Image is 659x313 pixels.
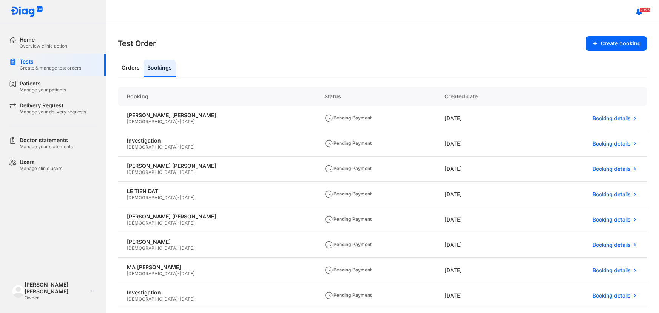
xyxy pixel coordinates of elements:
[11,6,43,18] img: logo
[324,115,372,121] span: Pending Payment
[435,283,530,308] div: [DATE]
[324,140,372,146] span: Pending Payment
[12,285,25,297] img: logo
[180,245,194,251] span: [DATE]
[324,166,372,171] span: Pending Payment
[144,60,176,77] div: Bookings
[20,144,73,150] div: Manage your statements
[593,191,630,198] span: Booking details
[180,220,194,226] span: [DATE]
[435,182,530,207] div: [DATE]
[127,119,177,124] span: [DEMOGRAPHIC_DATA]
[20,43,67,49] div: Overview clinic action
[593,115,630,122] span: Booking details
[127,188,306,195] div: LE TIEN DAT
[435,258,530,283] div: [DATE]
[324,242,372,247] span: Pending Payment
[435,131,530,156] div: [DATE]
[127,271,177,276] span: [DEMOGRAPHIC_DATA]
[593,216,630,223] span: Booking details
[315,87,435,106] div: Status
[324,191,372,197] span: Pending Payment
[20,80,66,87] div: Patients
[20,58,81,65] div: Tests
[118,38,156,49] h3: Test Order
[20,109,86,115] div: Manage your delivery requests
[324,267,372,273] span: Pending Payment
[127,195,177,200] span: [DEMOGRAPHIC_DATA]
[118,87,315,106] div: Booking
[118,60,144,77] div: Orders
[20,36,67,43] div: Home
[20,102,86,109] div: Delivery Request
[127,239,306,245] div: [PERSON_NAME]
[177,169,180,175] span: -
[20,65,81,71] div: Create & manage test orders
[324,292,372,298] span: Pending Payment
[180,169,194,175] span: [DATE]
[593,267,630,274] span: Booking details
[177,119,180,124] span: -
[127,296,177,302] span: [DEMOGRAPHIC_DATA]
[435,207,530,232] div: [DATE]
[25,295,86,301] div: Owner
[20,166,62,172] div: Manage clinic users
[127,163,306,169] div: [PERSON_NAME] [PERSON_NAME]
[177,271,180,276] span: -
[180,144,194,150] span: [DATE]
[435,156,530,182] div: [DATE]
[180,119,194,124] span: [DATE]
[127,112,306,119] div: [PERSON_NAME] [PERSON_NAME]
[20,87,66,93] div: Manage your patients
[593,242,630,248] span: Booking details
[435,87,530,106] div: Created date
[127,264,306,271] div: MA [PERSON_NAME]
[177,195,180,200] span: -
[127,213,306,220] div: [PERSON_NAME] [PERSON_NAME]
[127,169,177,175] span: [DEMOGRAPHIC_DATA]
[593,166,630,172] span: Booking details
[593,292,630,299] span: Booking details
[180,296,194,302] span: [DATE]
[177,144,180,150] span: -
[180,195,194,200] span: [DATE]
[127,289,306,296] div: Investigation
[177,296,180,302] span: -
[435,106,530,131] div: [DATE]
[324,216,372,222] span: Pending Payment
[127,245,177,251] span: [DEMOGRAPHIC_DATA]
[586,36,647,51] button: Create booking
[127,144,177,150] span: [DEMOGRAPHIC_DATA]
[639,7,651,12] span: 2395
[127,137,306,144] div: Investigation
[435,232,530,258] div: [DATE]
[20,137,73,144] div: Doctor statements
[20,159,62,166] div: Users
[593,140,630,147] span: Booking details
[127,220,177,226] span: [DEMOGRAPHIC_DATA]
[180,271,194,276] span: [DATE]
[25,281,86,295] div: [PERSON_NAME] [PERSON_NAME]
[177,245,180,251] span: -
[177,220,180,226] span: -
